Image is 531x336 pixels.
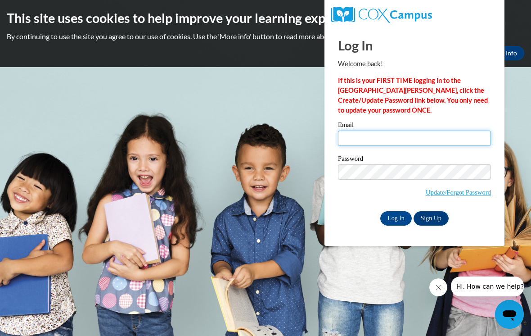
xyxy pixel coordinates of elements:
label: Password [338,155,491,164]
iframe: Message from company [451,277,524,296]
img: COX Campus [331,7,432,23]
iframe: Close message [429,278,447,296]
strong: If this is your FIRST TIME logging in to the [GEOGRAPHIC_DATA][PERSON_NAME], click the Create/Upd... [338,77,488,114]
a: Sign Up [414,211,449,226]
h2: This site uses cookies to help improve your learning experience. [7,9,524,27]
label: Email [338,122,491,131]
p: Welcome back! [338,59,491,69]
h1: Log In [338,36,491,54]
a: Update/Forgot Password [426,189,491,196]
iframe: Button to launch messaging window [495,300,524,329]
input: Log In [380,211,412,226]
p: By continuing to use the site you agree to our use of cookies. Use the ‘More info’ button to read... [7,32,524,41]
